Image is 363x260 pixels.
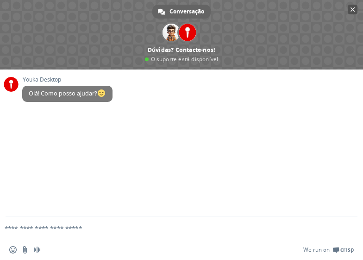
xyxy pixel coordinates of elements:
[169,5,204,19] span: Conversação
[152,5,211,19] div: Conversação
[340,246,354,254] span: Crisp
[29,89,106,97] span: Olá! Como posso ajudar?
[5,224,329,233] textarea: Escreva a sua mensagem...
[348,5,357,14] span: Bate-papo próximo
[21,246,29,254] span: Enviar ficheiro
[33,246,41,254] span: Gravar mensagem áudio
[9,246,17,254] span: Inserir um emoticon
[303,246,330,254] span: We run on
[22,76,113,83] span: Youka Desktop
[303,246,354,254] a: We run onCrisp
